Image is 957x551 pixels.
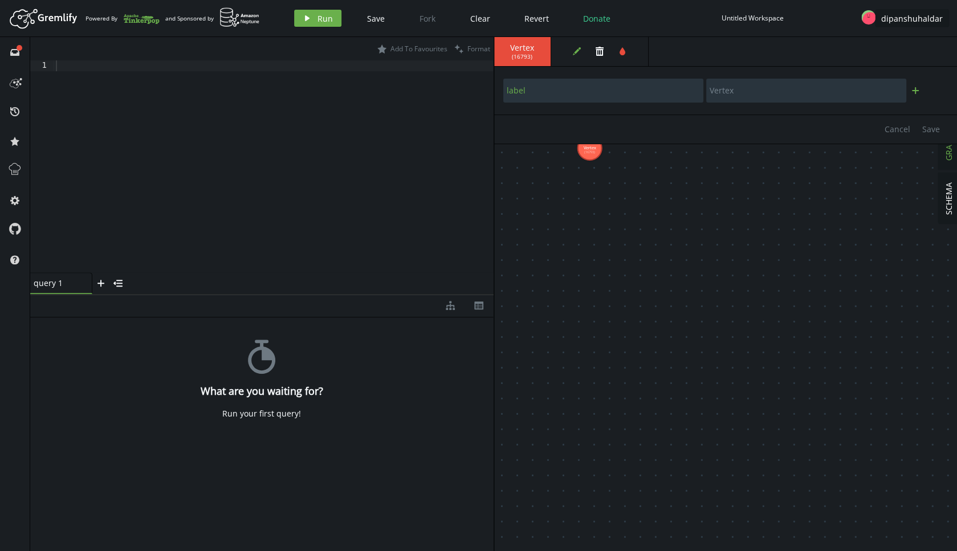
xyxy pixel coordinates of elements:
[359,10,393,27] button: Save
[879,121,916,138] button: Cancel
[524,13,549,24] span: Revert
[506,43,539,53] span: Vertex
[451,37,494,60] button: Format
[943,134,954,161] span: GRAPH
[881,13,943,24] span: dipanshuhaldar
[30,60,54,71] div: 1
[584,150,595,154] tspan: (16793)
[222,409,301,419] div: Run your first query!
[503,79,703,103] input: Property Name
[390,44,447,54] span: Add To Favourites
[374,37,451,60] button: Add To Favourites
[722,14,784,22] div: Untitled Workspace
[410,10,445,27] button: Fork
[885,124,910,134] span: Cancel
[583,13,610,24] span: Donate
[467,44,490,54] span: Format
[922,124,940,134] span: Save
[34,277,79,288] span: query 1
[583,145,596,150] tspan: Vertex
[420,13,435,24] span: Fork
[165,7,260,29] div: and Sponsored by
[294,10,341,27] button: Run
[512,53,532,60] span: ( 16793 )
[516,10,557,27] button: Revert
[943,182,954,215] span: SCHEMA
[575,10,619,27] button: Donate
[875,10,948,27] button: dipanshuhaldar
[317,13,333,24] span: Run
[917,121,946,138] button: Save
[706,79,906,103] input: Property Value
[367,13,385,24] span: Save
[462,10,499,27] button: Clear
[85,9,160,28] div: Powered By
[201,385,323,397] h4: What are you waiting for?
[470,13,490,24] span: Clear
[219,7,260,27] img: AWS Neptune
